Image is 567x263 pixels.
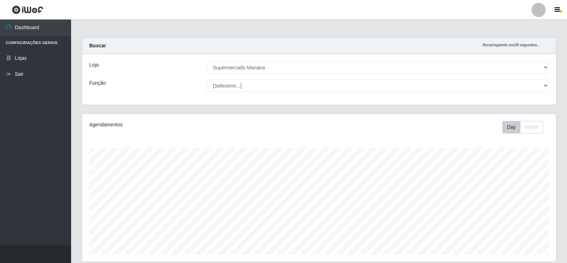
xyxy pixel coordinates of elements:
[89,121,274,128] div: Agendamentos
[89,61,98,69] label: Loja
[89,43,106,48] strong: Buscar
[482,43,540,47] i: Recarregando em 28 segundos...
[520,121,543,133] button: Month
[12,5,43,14] img: CoreUI Logo
[502,121,520,133] button: Day
[502,121,549,133] div: Toolbar with button groups
[89,79,106,87] label: Função
[502,121,543,133] div: First group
